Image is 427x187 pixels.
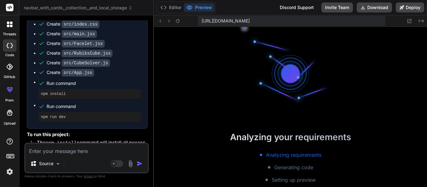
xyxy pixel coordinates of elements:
[4,166,15,177] img: settings
[24,173,149,179] p: Always double-check its answers. Your in Bind
[47,80,141,86] span: Run command
[46,140,77,146] code: npm install
[272,176,316,184] span: Setting up preview
[357,2,392,12] button: Download
[396,2,424,12] button: Deploy
[274,164,313,171] span: Generating code
[3,32,16,37] label: threads
[39,160,53,167] p: Source
[184,3,214,12] button: Preview
[5,52,14,58] label: code
[62,69,94,76] code: src/App.jsx
[84,174,95,178] span: privacy
[276,2,318,12] div: Discord Support
[4,74,15,80] label: GitHub
[62,21,99,28] code: src/index.css
[47,40,105,47] div: Create
[137,160,143,167] img: icon
[62,50,113,57] code: src/RubiksCube.jsx
[47,50,113,57] div: Create
[47,31,97,37] div: Create
[202,18,250,24] span: [URL][DOMAIN_NAME]
[47,69,94,76] div: Create
[62,40,105,47] code: src/Facelet.jsx
[47,60,110,66] div: Create
[158,3,184,12] button: Editor
[5,98,14,103] label: prem
[41,91,138,96] pre: npm install
[127,160,134,167] img: attachment
[41,115,138,120] pre: npm run dev
[55,161,61,166] img: Pick Models
[154,130,427,144] h2: Analyzing your requirements
[47,103,141,110] span: Run command
[321,2,353,12] button: Invite Team
[62,59,110,67] code: src/CubeSolver.js
[24,5,133,11] span: navbar_with_cards,_collection,_and_local_storage
[32,139,148,154] li: The command will install all necessary dependencies.
[27,131,70,137] strong: To run this project:
[47,21,99,27] div: Create
[4,121,16,126] label: Upload
[266,151,321,159] span: Analyzing requirements
[62,30,97,38] code: src/main.jsx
